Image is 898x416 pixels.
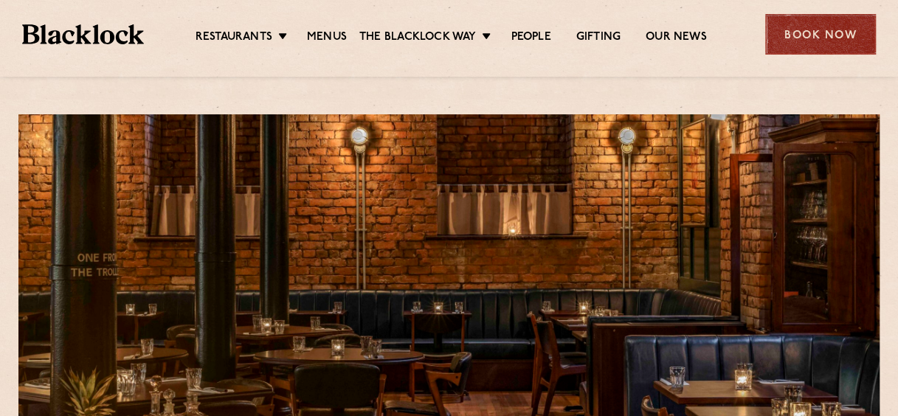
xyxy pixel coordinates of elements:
[359,30,476,46] a: The Blacklock Way
[511,30,550,46] a: People
[576,30,621,46] a: Gifting
[307,30,347,46] a: Menus
[196,30,272,46] a: Restaurants
[765,14,876,55] div: Book Now
[646,30,707,46] a: Our News
[22,24,144,45] img: BL_Textured_Logo-footer-cropped.svg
